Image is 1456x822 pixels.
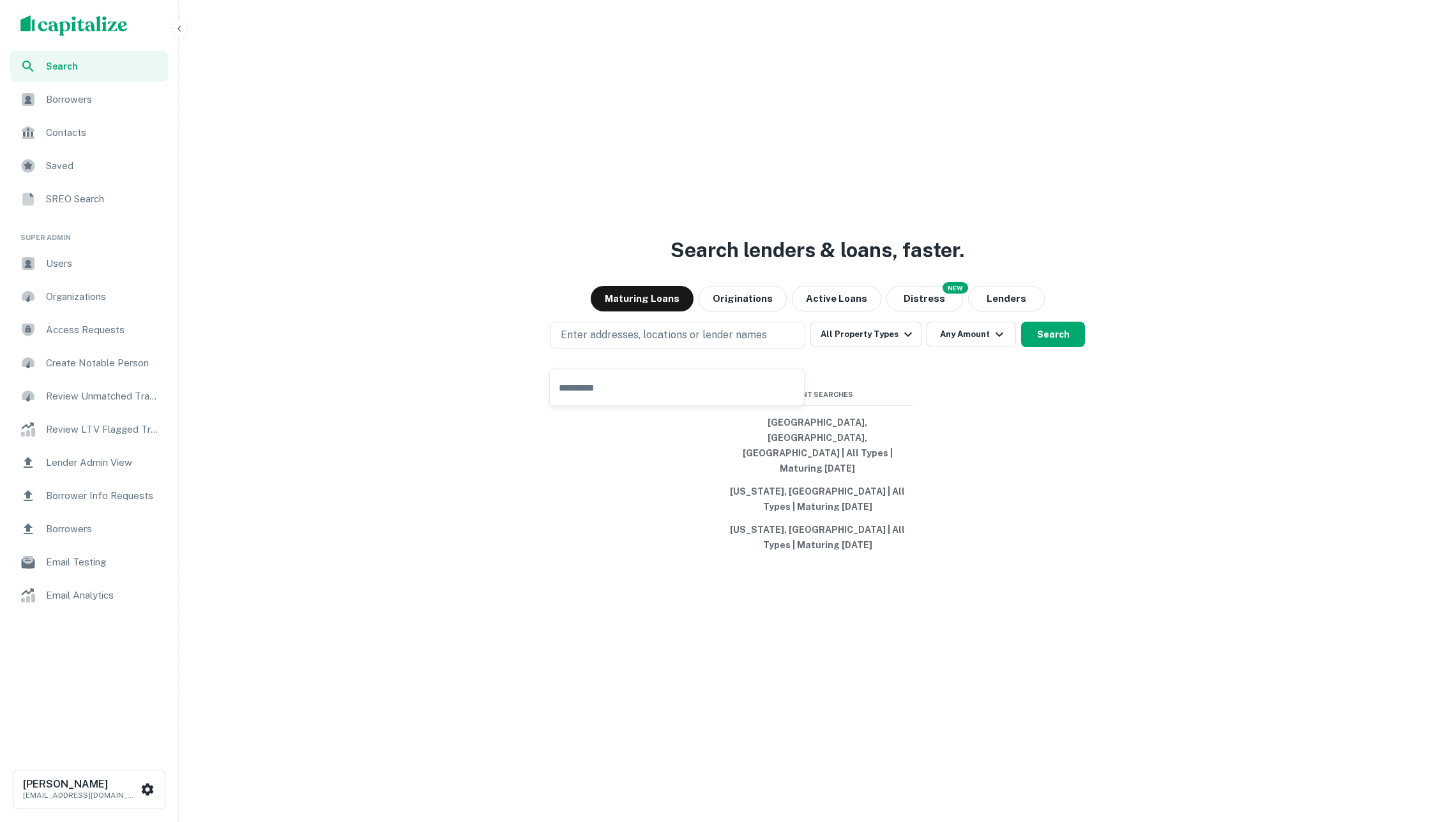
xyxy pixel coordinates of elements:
span: Email Testing [46,555,160,570]
span: Users [46,256,160,271]
iframe: Chat Widget [1392,720,1456,781]
li: Super Admin [10,217,168,248]
span: Contacts [46,125,160,140]
span: Review LTV Flagged Transactions [46,422,160,437]
span: Borrowers [46,521,160,537]
button: Any Amount [927,322,1016,347]
h6: [PERSON_NAME] [23,779,138,789]
span: Borrowers [46,92,160,107]
span: Recent Searches [722,389,913,400]
button: [PERSON_NAME][EMAIL_ADDRESS][DOMAIN_NAME] [13,770,165,809]
button: All Property Types [810,322,921,347]
a: SREO Search [10,184,168,214]
span: Create Notable Person [46,355,160,371]
div: NEW [943,282,968,294]
a: Search [10,51,168,82]
span: Search [46,59,160,73]
span: SREO Search [46,191,160,207]
img: capitalize-logo.png [20,15,128,36]
button: [GEOGRAPHIC_DATA], [GEOGRAPHIC_DATA], [GEOGRAPHIC_DATA] | All Types | Maturing [DATE] [722,411,913,480]
button: Originations [699,286,787,311]
p: [EMAIL_ADDRESS][DOMAIN_NAME] [23,789,138,801]
span: Saved [46,158,160,174]
a: Email Analytics [10,580,168,611]
h3: Search lenders & loans, faster. [671,235,964,265]
a: Borrowers [10,84,168,115]
a: Review LTV Flagged Transactions [10,414,168,445]
button: Search [1021,322,1085,347]
a: Contacts [10,117,168,148]
button: Active Loans [792,286,881,311]
button: [US_STATE], [GEOGRAPHIC_DATA] | All Types | Maturing [DATE] [722,480,913,518]
span: Lender Admin View [46,455,160,470]
a: Organizations [10,281,168,312]
span: Organizations [46,289,160,304]
button: [US_STATE], [GEOGRAPHIC_DATA] | All Types | Maturing [DATE] [722,518,913,557]
span: Email Analytics [46,588,160,603]
a: Access Requests [10,315,168,345]
a: Saved [10,151,168,181]
a: Users [10,248,168,279]
a: Email Testing [10,547,168,578]
button: Maturing Loans [591,286,694,311]
p: Enter addresses, locations or lender names [561,327,767,343]
a: Borrower Info Requests [10,481,168,511]
a: Lender Admin View [10,447,168,478]
button: Search distressed loans with lien and other non-mortgage details. [886,286,963,311]
a: Borrowers [10,514,168,544]
span: Review Unmatched Transactions [46,389,160,404]
button: Lenders [968,286,1045,311]
a: Review Unmatched Transactions [10,381,168,412]
span: Access Requests [46,322,160,338]
span: Borrower Info Requests [46,488,160,504]
button: Enter addresses, locations or lender names [550,322,805,348]
a: Create Notable Person [10,348,168,378]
